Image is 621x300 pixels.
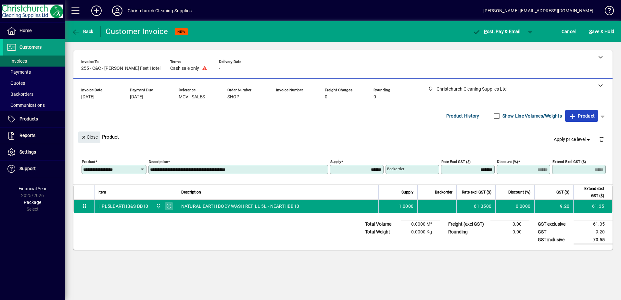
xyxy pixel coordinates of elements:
[401,189,413,196] span: Supply
[490,220,529,228] td: 0.00
[73,125,613,149] div: Product
[362,220,401,228] td: Total Volume
[3,89,65,100] a: Backorders
[86,5,107,17] button: Add
[600,1,613,22] a: Knowledge Base
[19,186,47,191] span: Financial Year
[276,94,277,100] span: -
[469,26,524,37] button: Post, Pay & Email
[3,56,65,67] a: Invoices
[149,159,168,164] mat-label: Description
[179,94,205,100] span: MCV - SALES
[535,236,574,244] td: GST inclusive
[3,111,65,127] a: Products
[552,159,586,164] mat-label: Extend excl GST ($)
[462,189,491,196] span: Rate excl GST ($)
[6,58,27,64] span: Invoices
[399,203,414,209] span: 1.0000
[444,110,482,122] button: Product History
[3,67,65,78] a: Payments
[177,30,185,34] span: NEW
[219,66,220,71] span: -
[77,134,102,140] app-page-header-button: Close
[551,133,594,145] button: Apply price level
[501,113,562,119] label: Show Line Volumes/Weights
[594,131,609,147] button: Delete
[3,100,65,111] a: Communications
[181,189,201,196] span: Description
[445,228,490,236] td: Rounding
[535,220,574,228] td: GST exclusive
[98,203,148,209] div: HPL5LEARTHB&S BB10
[154,203,162,210] span: Christchurch Cleaning Supplies Ltd
[19,149,36,155] span: Settings
[81,94,95,100] span: [DATE]
[3,161,65,177] a: Support
[387,167,404,171] mat-label: Backorder
[568,111,595,121] span: Product
[594,136,609,142] app-page-header-button: Delete
[19,166,36,171] span: Support
[330,159,341,164] mat-label: Supply
[560,26,577,37] button: Cancel
[490,228,529,236] td: 0.00
[508,189,530,196] span: Discount (%)
[562,26,576,37] span: Cancel
[362,228,401,236] td: Total Weight
[461,203,491,209] div: 61.3500
[170,66,199,71] span: Cash sale only
[82,159,95,164] mat-label: Product
[574,236,613,244] td: 70.55
[227,94,242,100] span: SHOP -
[6,103,45,108] span: Communications
[3,144,65,160] a: Settings
[577,185,604,199] span: Extend excl GST ($)
[497,159,518,164] mat-label: Discount (%)
[473,29,520,34] span: ost, Pay & Email
[574,220,613,228] td: 61.35
[106,26,168,37] div: Customer Invoice
[72,29,94,34] span: Back
[574,228,613,236] td: 9.20
[565,110,598,122] button: Product
[107,5,128,17] button: Profile
[70,26,95,37] button: Back
[181,203,299,209] span: NATURAL EARTH BODY WASH REFILL 5L - NEARTHBB10
[589,29,592,34] span: S
[484,29,487,34] span: P
[6,92,33,97] span: Backorders
[81,66,160,71] span: 255 - C&C - [PERSON_NAME] Feet Hotel
[19,28,32,33] span: Home
[556,189,569,196] span: GST ($)
[495,200,534,213] td: 0.0000
[24,200,41,205] span: Package
[3,23,65,39] a: Home
[81,132,98,143] span: Close
[589,26,614,37] span: ave & Hold
[441,159,471,164] mat-label: Rate excl GST ($)
[445,220,490,228] td: Freight (excl GST)
[3,128,65,144] a: Reports
[98,189,106,196] span: Item
[401,228,440,236] td: 0.0000 Kg
[3,78,65,89] a: Quotes
[6,81,25,86] span: Quotes
[588,26,616,37] button: Save & Hold
[19,133,35,138] span: Reports
[573,200,612,213] td: 61.35
[483,6,593,16] div: [PERSON_NAME] [EMAIL_ADDRESS][DOMAIN_NAME]
[6,69,31,75] span: Payments
[401,220,440,228] td: 0.0000 M³
[65,26,101,37] app-page-header-button: Back
[130,94,143,100] span: [DATE]
[435,189,452,196] span: Backorder
[554,136,591,143] span: Apply price level
[128,6,192,16] div: Christchurch Cleaning Supplies
[19,44,42,50] span: Customers
[374,94,376,100] span: 0
[19,116,38,121] span: Products
[534,200,573,213] td: 9.20
[78,131,100,143] button: Close
[325,94,327,100] span: 0
[535,228,574,236] td: GST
